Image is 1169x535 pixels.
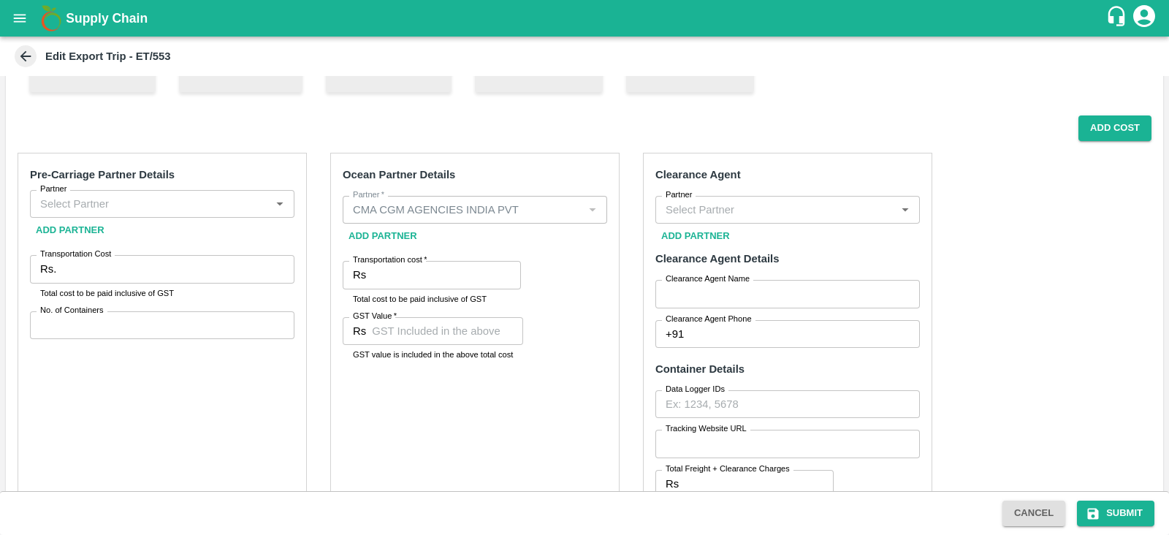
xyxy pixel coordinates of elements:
[666,189,693,201] label: Partner
[896,200,915,219] button: Open
[372,317,523,345] input: GST Included in the above cost
[347,200,579,219] input: Select Partner
[1077,501,1154,526] button: Submit
[353,348,513,361] p: GST value is included in the above total cost
[666,273,750,285] label: Clearance Agent Name
[37,4,66,33] img: logo
[353,323,366,339] p: Rs
[34,194,266,213] input: Select Partner
[40,183,67,195] label: Partner
[40,287,284,300] p: Total cost to be paid inclusive of GST
[666,326,684,342] p: +91
[1105,5,1131,31] div: customer-support
[655,390,920,418] input: Ex: 1234, 5678
[343,224,423,249] button: Add Partner
[66,8,1105,29] a: Supply Chain
[655,224,736,249] button: Add Partner
[270,194,289,213] button: Open
[30,169,175,181] strong: Pre-Carriage Partner Details
[353,292,511,306] p: Total cost to be paid inclusive of GST
[66,11,148,26] b: Supply Chain
[655,253,779,265] strong: Clearance Agent Details
[30,218,110,243] button: Add Partner
[1078,115,1151,141] button: Add Cost
[1002,501,1065,526] button: Cancel
[655,169,741,181] strong: Clearance Agent
[666,476,679,492] p: Rs
[666,463,790,475] label: Total Freight + Clearance Charges
[45,50,171,62] b: Edit Export Trip - ET/553
[353,254,427,266] label: Transportation cost
[666,423,747,435] label: Tracking Website URL
[40,305,104,316] label: No. of Containers
[666,384,725,395] label: Data Logger IDs
[666,314,752,325] label: Clearance Agent Phone
[660,200,891,219] input: Select Partner
[353,267,366,283] p: Rs
[40,248,111,260] label: Transportation Cost
[1131,3,1157,34] div: account of current user
[353,189,384,201] label: Partner
[3,1,37,35] button: open drawer
[40,261,56,277] p: Rs.
[353,311,397,322] label: GST Value
[655,363,745,375] strong: Container Details
[343,169,455,181] strong: Ocean Partner Details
